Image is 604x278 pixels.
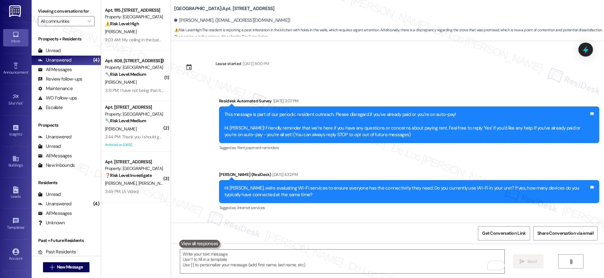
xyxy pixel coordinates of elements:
[38,47,61,54] div: Unread
[271,171,298,178] div: [DATE] 4:32 PM
[105,189,138,194] div: 3:49 PM: (A Video)
[38,143,61,150] div: Unread
[38,249,76,255] div: Past Residents
[3,29,28,46] a: Inbox
[57,264,83,270] span: New Message
[105,159,163,165] div: Apt. [STREET_ADDRESS]
[105,180,138,186] span: [PERSON_NAME]
[527,258,537,265] span: Send
[104,141,164,149] div: Archived on [DATE]
[105,7,163,14] div: Apt. 1115, [STREET_ADDRESS]
[138,180,170,186] span: [PERSON_NAME]
[32,179,101,186] div: Residents
[180,250,504,273] textarea: To enrich screen reader interactions, please activate Accessibility in Grammarly extension settings
[38,57,71,63] div: Unanswered
[32,237,101,244] div: Past + Future Residents
[38,95,77,101] div: WO Follow-ups
[482,230,526,237] span: Get Conversation Link
[3,215,28,233] a: Templates •
[105,165,163,172] div: Property: [GEOGRAPHIC_DATA]
[38,76,82,82] div: Review follow-ups
[241,60,269,67] div: [DATE] 8:00 PM
[22,131,23,136] span: •
[3,122,28,139] a: Insights •
[105,104,163,111] div: Apt. [STREET_ADDRESS]
[3,153,28,170] a: Buildings
[105,111,163,118] div: Property: [GEOGRAPHIC_DATA]
[43,262,90,272] button: New Message
[41,16,84,26] input: All communities
[237,205,265,210] span: Internet services
[520,259,524,264] i: 
[105,14,163,20] div: Property: [GEOGRAPHIC_DATA]
[88,19,91,24] i: 
[50,265,54,270] i: 
[38,104,63,111] div: Escalate
[32,122,101,129] div: Prospects
[216,60,241,67] div: Lease started
[569,259,573,264] i: 
[105,21,139,27] strong: ⚠️ Risk Level: High
[24,224,25,229] span: •
[105,29,137,34] span: [PERSON_NAME]
[9,5,22,17] img: ResiDesk Logo
[23,100,24,105] span: •
[513,254,544,269] button: Send
[105,118,146,124] strong: 🔧 Risk Level: Medium
[38,85,73,92] div: Maintenance
[105,57,163,64] div: Apt. 808, [STREET_ADDRESS][PERSON_NAME]
[105,126,137,132] span: [PERSON_NAME]
[3,246,28,263] a: Account
[38,191,61,198] div: Unread
[92,55,101,65] div: (4)
[92,199,101,209] div: (4)
[219,171,599,180] div: [PERSON_NAME] (ResiDesk)
[174,27,604,40] span: : The resident is reporting a pest infestation in the kitchen with holes in the walls, which requ...
[38,210,72,217] div: All Messages
[38,66,72,73] div: All Messages
[105,172,152,178] strong: ❓ Risk Level: Investigate
[174,5,275,12] b: [GEOGRAPHIC_DATA]: Apt. [STREET_ADDRESS]
[533,226,598,240] button: Share Conversation via email
[219,203,599,212] div: Tagged as:
[105,79,137,85] span: [PERSON_NAME]
[105,37,258,43] div: 11:03 AM: My ceiling in the bathroom is leaking horribly still and nobody came to fix it
[272,98,299,104] div: [DATE] 2:07 PM
[174,17,290,24] div: [PERSON_NAME]. ([EMAIL_ADDRESS][DOMAIN_NAME])
[105,134,221,140] div: 2:44 PM: Thank you I should get paid [DATE] to catch up on rent
[28,69,29,74] span: •
[237,145,279,150] span: Rent payment reminders
[105,71,146,77] strong: 🔧 Risk Level: Medium
[38,201,71,207] div: Unanswered
[38,6,95,16] label: Viewing conversations for
[174,27,201,33] strong: ⚠️ Risk Level: High
[38,153,72,159] div: All Messages
[105,88,274,93] div: 3:31 PM: I have not being that it is not technically my account but the complex's having issues
[219,143,599,152] div: Tagged as:
[38,220,65,226] div: Unknown
[38,162,75,169] div: New Inbounds
[105,64,163,71] div: Property: [GEOGRAPHIC_DATA] Apartments
[537,230,594,237] span: Share Conversation via email
[219,98,599,106] div: Residesk Automated Survey
[224,185,589,198] div: Hi [PERSON_NAME], we're evaluating Wi-Fi services to ensure everyone has the connectivity they ne...
[3,184,28,202] a: Leads
[32,36,101,42] div: Prospects + Residents
[3,91,28,108] a: Site Visit •
[478,226,530,240] button: Get Conversation Link
[224,111,589,138] div: This message is part of our periodic resident outreach. Please disregard if you've already paid o...
[38,134,71,140] div: Unanswered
